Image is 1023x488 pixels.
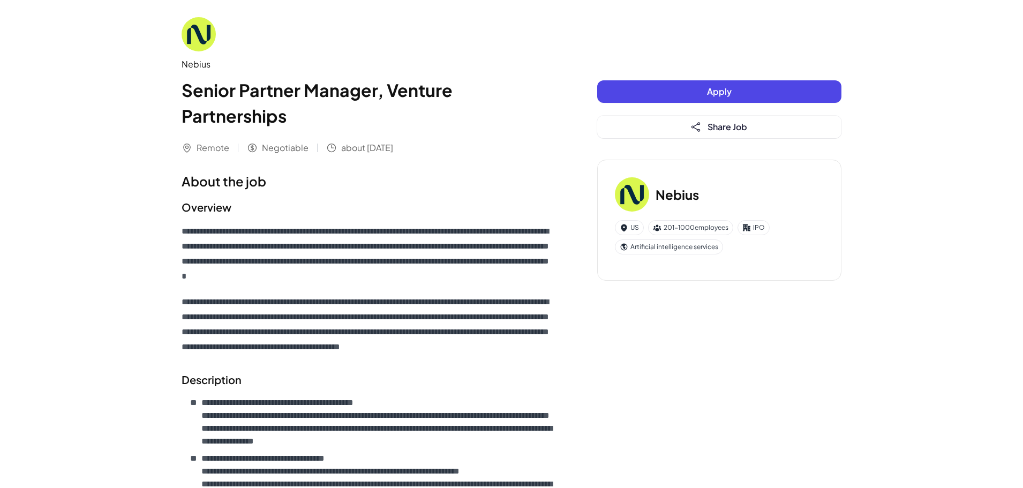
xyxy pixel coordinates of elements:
[182,199,554,215] h2: Overview
[708,121,747,132] span: Share Job
[262,141,309,154] span: Negotiable
[182,77,554,129] h1: Senior Partner Manager, Venture Partnerships
[341,141,393,154] span: about [DATE]
[197,141,229,154] span: Remote
[182,58,554,71] div: Nebius
[182,372,554,388] h2: Description
[597,80,841,103] button: Apply
[182,171,554,191] h1: About the job
[615,220,644,235] div: US
[615,239,723,254] div: Artificial intelligence services
[648,220,733,235] div: 201-1000 employees
[738,220,770,235] div: IPO
[615,177,649,212] img: Ne
[656,185,699,204] h3: Nebius
[182,17,216,51] img: Ne
[707,86,732,97] span: Apply
[597,116,841,138] button: Share Job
